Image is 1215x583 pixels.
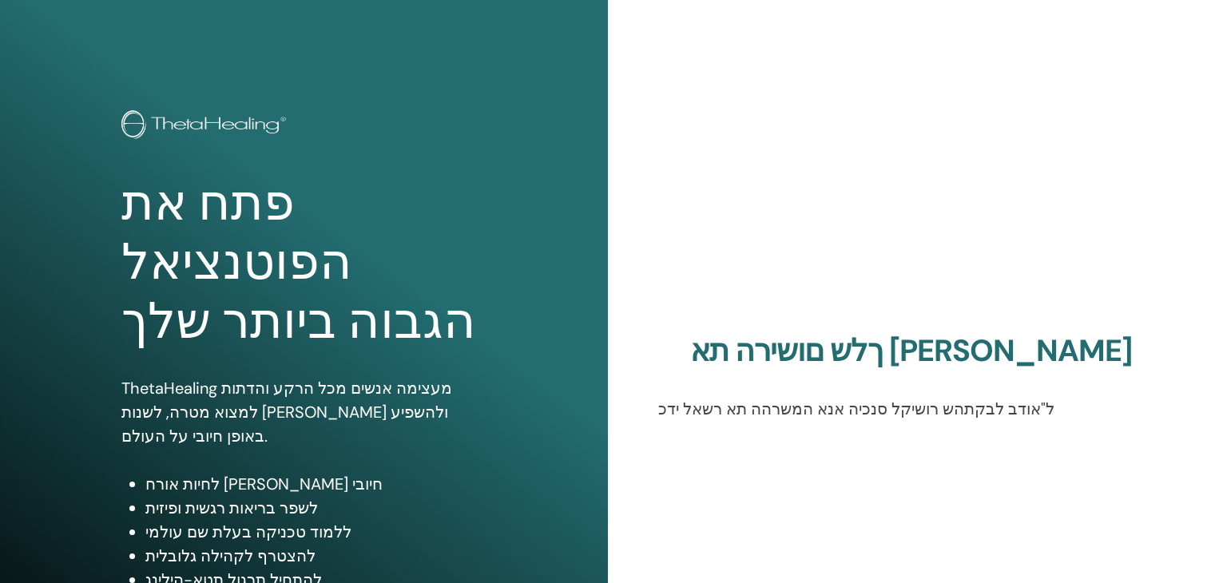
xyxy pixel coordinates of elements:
[145,544,486,568] li: להצטרף לקהילה גלובלית
[145,472,486,496] li: לחיות אורח [PERSON_NAME] חיובי
[121,174,486,352] h1: פתח את הפוטנציאל הגבוה ביותר שלך
[145,520,486,544] li: ללמוד טכניקה בעלת שם עולמי
[658,333,1165,370] h2: ךלש םושירה תא [PERSON_NAME]
[121,376,486,448] p: ThetaHealing מעצימה אנשים מכל הרקע והדתות למצוא מטרה, לשנות [PERSON_NAME] ולהשפיע באופן חיובי על ...
[658,397,1165,421] p: ל"אודב לבקתהש רושיקל סנכיה אנא המשרהה תא רשאל ידכ
[145,496,486,520] li: לשפר בריאות רגשית ופיזית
